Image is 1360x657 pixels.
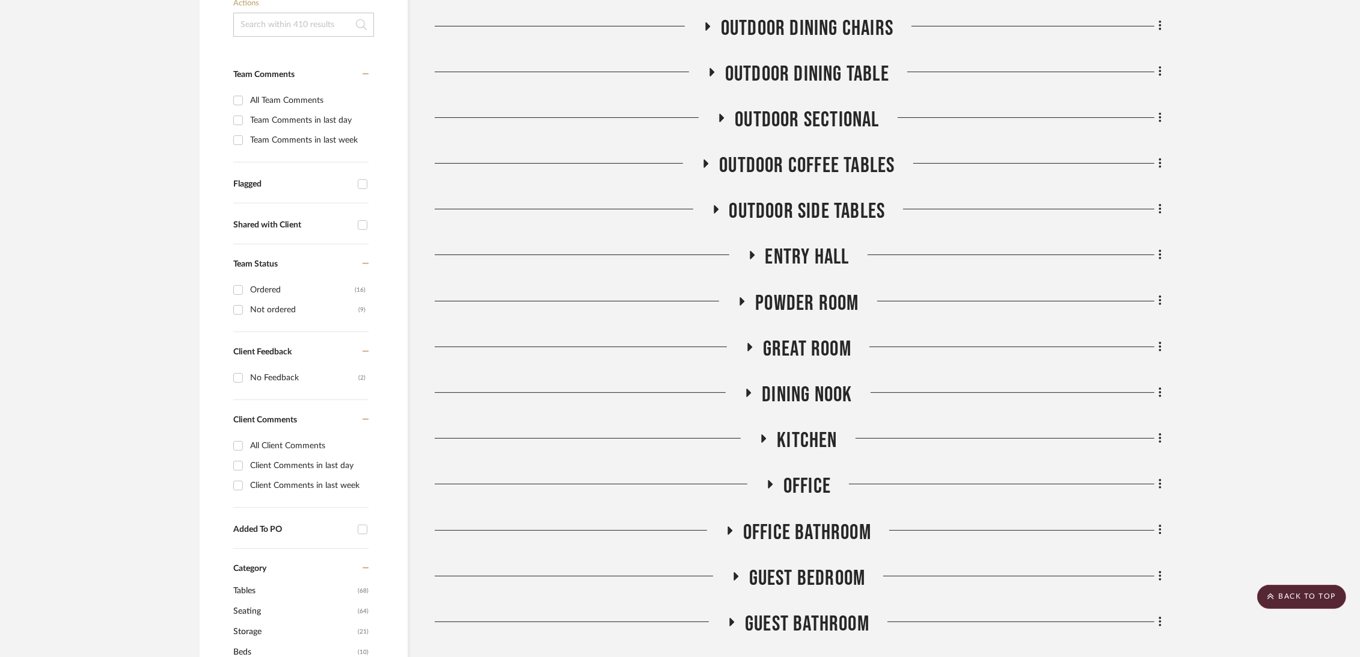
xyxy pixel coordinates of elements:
div: Team Comments in last week [250,131,366,150]
div: (9) [358,300,366,319]
div: Not ordered [250,300,358,319]
span: Outdoor Side Tables [729,199,886,224]
span: Dining Nook [762,382,852,408]
span: (68) [358,581,369,600]
div: Client Comments in last week [250,476,366,495]
div: All Team Comments [250,91,366,110]
div: Client Comments in last day [250,456,366,475]
scroll-to-top-button: BACK TO TOP [1257,585,1346,609]
div: (2) [358,368,366,387]
span: Outdoor Sectional [735,107,879,133]
span: Team Status [233,260,278,268]
span: Seating [233,601,355,622]
div: (16) [355,280,366,300]
span: Client Comments [233,416,297,424]
div: Ordered [250,280,355,300]
span: Guest Bedroom [749,566,866,591]
div: Shared with Client [233,220,352,230]
span: Tables [233,581,355,601]
span: Entry Hall [765,244,850,270]
div: Flagged [233,179,352,190]
span: Outdoor Dining Table [725,61,889,87]
span: (64) [358,602,369,621]
input: Search within 410 results [233,13,374,37]
span: Client Feedback [233,348,292,356]
span: Powder Room [755,291,859,316]
span: Great Room [763,336,851,362]
div: All Client Comments [250,436,366,455]
span: Outdoor Coffee Tables [719,153,895,179]
div: Team Comments in last day [250,111,366,130]
span: (21) [358,622,369,641]
span: Office [783,473,831,499]
div: No Feedback [250,368,358,387]
span: Team Comments [233,70,295,79]
span: Kitchen [777,428,837,454]
span: Storage [233,622,355,642]
span: Office Bathroom [743,520,871,546]
span: Category [233,564,266,574]
span: Outdoor Dining Chairs [721,16,893,42]
span: Guest Bathroom [745,611,869,637]
div: Added To PO [233,525,352,535]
